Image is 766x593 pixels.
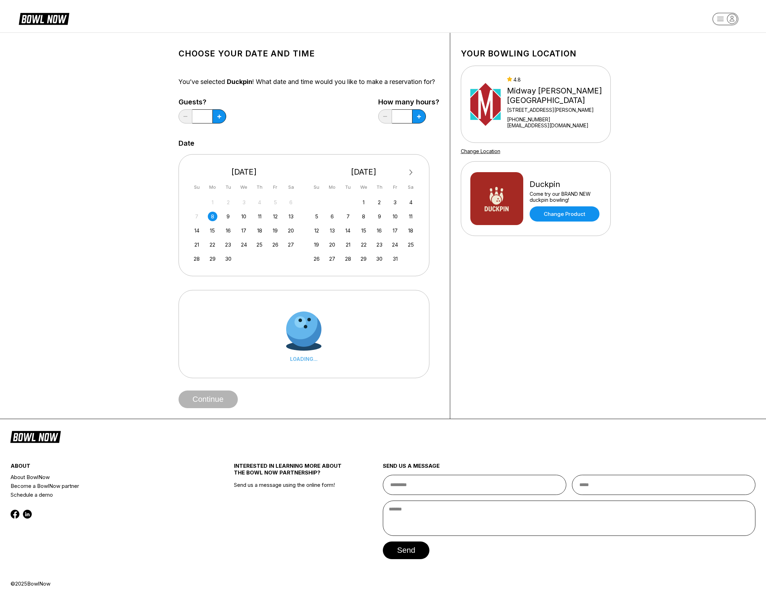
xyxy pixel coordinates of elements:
div: Choose Thursday, October 30th, 2025 [375,254,384,264]
div: INTERESTED IN LEARNING MORE ABOUT THE BOWL NOW PARTNERSHIP? [234,462,346,482]
div: Mo [208,182,217,192]
a: Become a BowlNow partner [11,482,197,490]
div: Send us a message using the online form! [234,447,346,580]
button: send [383,541,429,559]
div: Choose Thursday, October 9th, 2025 [375,212,384,221]
div: LOADING... [286,356,321,362]
div: Choose Friday, October 31st, 2025 [390,254,400,264]
button: Next Month [405,167,417,178]
div: Su [192,182,201,192]
div: Choose Saturday, October 25th, 2025 [406,240,416,249]
a: [EMAIL_ADDRESS][DOMAIN_NAME] [507,122,607,128]
a: About BowlNow [11,473,197,482]
div: Choose Thursday, October 16th, 2025 [375,226,384,235]
div: Not available Saturday, September 6th, 2025 [286,198,296,207]
div: Choose Sunday, October 5th, 2025 [312,212,321,221]
a: Change Product [530,206,599,222]
div: Choose Monday, September 22nd, 2025 [208,240,217,249]
div: Choose Sunday, October 12th, 2025 [312,226,321,235]
div: Choose Tuesday, October 21st, 2025 [343,240,353,249]
div: Choose Friday, October 17th, 2025 [390,226,400,235]
div: Choose Wednesday, October 1st, 2025 [359,198,368,207]
div: Fr [390,182,400,192]
div: Choose Friday, October 10th, 2025 [390,212,400,221]
div: Choose Wednesday, October 22nd, 2025 [359,240,368,249]
div: Choose Saturday, October 11th, 2025 [406,212,416,221]
div: Not available Friday, September 5th, 2025 [271,198,280,207]
div: Choose Wednesday, September 24th, 2025 [239,240,249,249]
div: Choose Monday, September 15th, 2025 [208,226,217,235]
div: Fr [271,182,280,192]
div: Choose Wednesday, September 17th, 2025 [239,226,249,235]
div: Choose Saturday, October 18th, 2025 [406,226,416,235]
div: [DATE] [189,167,299,177]
label: Guests? [179,98,226,106]
div: Choose Sunday, September 28th, 2025 [192,254,201,264]
div: Th [255,182,264,192]
div: Come try our BRAND NEW duckpin bowling! [530,191,601,203]
div: Choose Wednesday, October 29th, 2025 [359,254,368,264]
div: Choose Friday, October 24th, 2025 [390,240,400,249]
div: Choose Thursday, September 18th, 2025 [255,226,264,235]
div: Choose Saturday, September 27th, 2025 [286,240,296,249]
div: You’ve selected ! What date and time would you like to make a reservation for? [179,78,439,86]
div: 4.8 [507,77,607,83]
div: Choose Thursday, October 23rd, 2025 [375,240,384,249]
div: Choose Tuesday, September 30th, 2025 [223,254,233,264]
h1: Choose your Date and time [179,49,439,59]
div: Choose Monday, September 29th, 2025 [208,254,217,264]
div: month 2025-09 [191,197,297,264]
div: Choose Friday, September 12th, 2025 [271,212,280,221]
div: Duckpin [530,180,601,189]
div: Sa [406,182,416,192]
label: How many hours? [378,98,439,106]
div: [PHONE_NUMBER] [507,116,607,122]
div: Choose Monday, September 8th, 2025 [208,212,217,221]
span: Duckpin [227,78,252,85]
div: Choose Sunday, October 26th, 2025 [312,254,321,264]
div: We [359,182,368,192]
h1: Your bowling location [461,49,611,59]
div: Choose Thursday, September 11th, 2025 [255,212,264,221]
div: month 2025-10 [311,197,417,264]
div: send us a message [383,462,755,475]
div: © 2025 BowlNow [11,580,755,587]
div: [STREET_ADDRESS][PERSON_NAME] [507,107,607,113]
div: Su [312,182,321,192]
div: Choose Sunday, September 21st, 2025 [192,240,201,249]
div: Choose Friday, October 3rd, 2025 [390,198,400,207]
div: Choose Tuesday, September 23rd, 2025 [223,240,233,249]
div: Midway [PERSON_NAME][GEOGRAPHIC_DATA] [507,86,607,105]
div: Not available Sunday, September 7th, 2025 [192,212,201,221]
div: Choose Wednesday, October 8th, 2025 [359,212,368,221]
div: Choose Tuesday, October 7th, 2025 [343,212,353,221]
div: Choose Thursday, September 25th, 2025 [255,240,264,249]
div: Choose Friday, September 19th, 2025 [271,226,280,235]
div: Choose Tuesday, October 14th, 2025 [343,226,353,235]
img: Duckpin [470,172,523,225]
div: Mo [327,182,337,192]
div: Choose Monday, October 13th, 2025 [327,226,337,235]
div: Sa [286,182,296,192]
div: Tu [223,182,233,192]
div: Choose Tuesday, October 28th, 2025 [343,254,353,264]
div: Not available Wednesday, September 3rd, 2025 [239,198,249,207]
img: Midway Bowling - Carlisle [470,78,501,131]
div: Choose Monday, October 27th, 2025 [327,254,337,264]
div: Not available Tuesday, September 2nd, 2025 [223,198,233,207]
div: Choose Thursday, October 2nd, 2025 [375,198,384,207]
a: Change Location [461,148,500,154]
a: Schedule a demo [11,490,197,499]
div: [DATE] [309,167,418,177]
div: Choose Friday, September 26th, 2025 [271,240,280,249]
div: Choose Wednesday, October 15th, 2025 [359,226,368,235]
div: We [239,182,249,192]
div: Choose Tuesday, September 16th, 2025 [223,226,233,235]
div: Not available Thursday, September 4th, 2025 [255,198,264,207]
div: Choose Sunday, September 14th, 2025 [192,226,201,235]
div: Choose Sunday, October 19th, 2025 [312,240,321,249]
div: Tu [343,182,353,192]
div: Not available Monday, September 1st, 2025 [208,198,217,207]
div: Choose Wednesday, September 10th, 2025 [239,212,249,221]
label: Date [179,139,194,147]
